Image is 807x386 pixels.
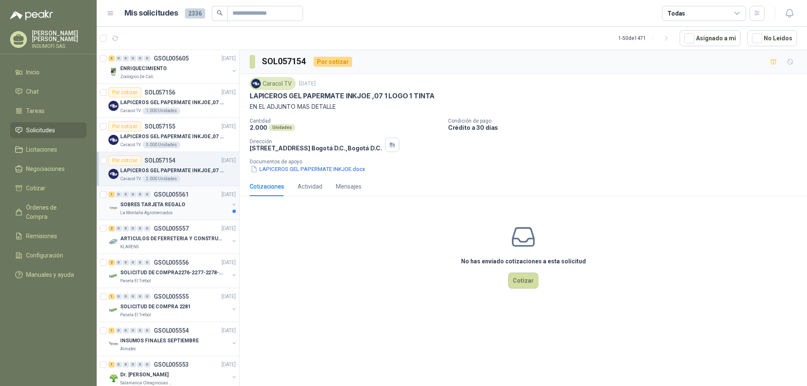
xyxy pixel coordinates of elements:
a: Chat [10,84,87,100]
button: No Leídos [747,30,797,46]
div: 0 [144,328,150,333]
div: 0 [123,294,129,299]
a: Órdenes de Compra [10,200,87,225]
p: [DATE] [222,157,236,165]
div: 0 [116,362,122,368]
p: Zoologico De Cali [120,74,153,80]
img: Company Logo [108,339,119,349]
div: 0 [137,192,143,197]
div: Cotizaciones [250,182,284,191]
a: Licitaciones [10,142,87,158]
a: Manuales y ayuda [10,267,87,283]
p: Almatec [120,346,136,352]
div: 0 [123,362,129,368]
a: Inicio [10,64,87,80]
div: 0 [137,328,143,333]
span: Configuración [26,251,63,260]
p: SOL057156 [145,89,175,95]
p: [DATE] [222,259,236,267]
div: 0 [116,328,122,333]
div: 0 [123,260,129,265]
div: 3 [108,55,115,61]
span: Cotizar [26,184,45,193]
img: Company Logo [251,79,261,88]
div: Mensajes [336,182,361,191]
div: 0 [130,192,136,197]
a: Solicitudes [10,122,87,138]
p: KLARENS [120,244,139,250]
p: Caracol TV [120,108,141,114]
button: Cotizar [508,273,538,289]
img: Company Logo [108,203,119,213]
div: 2 [108,226,115,231]
p: GSOL005557 [154,226,189,231]
p: Caracol TV [120,142,141,148]
div: Unidades [269,124,295,131]
div: 1 [108,328,115,333]
span: Tareas [26,106,45,116]
p: [DATE] [222,361,236,369]
p: GSOL005605 [154,55,189,61]
a: Cotizar [10,180,87,196]
p: LAPICEROS GEL PAPERMATE INKJOE ,07 1 LOGO 1 TINTA [250,92,435,100]
p: EN EL ADJUNTO MAS DETALLE [250,102,797,111]
p: LAPICEROS GEL PAPERMATE INKJOE ,07 1 LOGO 1 TINTA [120,99,225,107]
div: 0 [116,294,122,299]
p: Cantidad [250,118,441,124]
img: Company Logo [108,237,119,247]
a: Remisiones [10,228,87,244]
img: Company Logo [108,373,119,383]
div: 0 [116,192,122,197]
div: Por cotizar [108,87,141,97]
p: Crédito a 30 días [448,124,804,131]
h1: Mis solicitudes [124,7,178,19]
div: 0 [123,192,129,197]
div: 0 [123,55,129,61]
p: INSUMOFI SAS [32,44,87,49]
div: 0 [130,328,136,333]
p: La Montaña Agromercados [120,210,173,216]
p: ARTICULOS DE FERRETERIA Y CONSTRUCCION EN GENERAL [120,235,225,243]
img: Company Logo [108,67,119,77]
span: Órdenes de Compra [26,203,79,221]
img: Company Logo [108,271,119,281]
p: [DATE] [222,89,236,97]
button: Asignado a mi [680,30,741,46]
div: 0 [137,294,143,299]
div: Todas [667,9,685,18]
p: Documentos de apoyo [250,159,804,165]
p: INSUMOS FINALES SEPTIEMBRE [120,337,199,345]
a: 1 0 0 0 0 0 GSOL005555[DATE] Company LogoSOLICITUD DE COMPRA 2281Panela El Trébol [108,291,237,318]
p: Caracol TV [120,176,141,182]
div: Por cotizar [108,155,141,165]
p: SOL057154 [145,158,175,163]
a: 3 0 0 0 0 0 GSOL005605[DATE] Company LogoENRIQUECIMIENTOZoologico De Cali [108,53,237,80]
p: [DATE] [222,123,236,131]
img: Logo peakr [10,10,53,20]
span: Manuales y ayuda [26,270,74,279]
p: [DATE] [299,80,316,88]
div: 0 [130,55,136,61]
div: 0 [123,328,129,333]
div: 3.000 Unidades [142,142,180,148]
a: 2 0 0 0 0 0 GSOL005556[DATE] Company LogoSOLICITUD DE COMPRA2276-2277-2278-2284-2285-Panela El Tr... [108,257,237,284]
p: Dr. [PERSON_NAME] [120,371,169,379]
p: GSOL005555 [154,294,189,299]
span: Inicio [26,68,40,77]
p: Panela El Trébol [120,278,151,284]
p: SOLICITUD DE COMPRA 2281 [120,303,191,311]
a: Por cotizarSOL057155[DATE] Company LogoLAPICEROS GEL PAPERMATE INKJOE ,07 1 LOGO 1 TINTACaracol T... [97,118,239,152]
div: 0 [130,260,136,265]
span: Solicitudes [26,126,55,135]
p: [DATE] [222,55,236,63]
div: 0 [144,192,150,197]
div: 1.000 Unidades [142,108,180,114]
p: SOLICITUD DE COMPRA2276-2277-2278-2284-2285- [120,269,225,277]
div: 0 [137,226,143,231]
p: LAPICEROS GEL PAPERMATE INKJOE ,07 1 LOGO 1 TINTA [120,167,225,175]
p: GSOL005554 [154,328,189,333]
div: 0 [137,260,143,265]
p: [DATE] [222,191,236,199]
p: GSOL005553 [154,362,189,368]
p: ENRIQUECIMIENTO [120,65,167,73]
